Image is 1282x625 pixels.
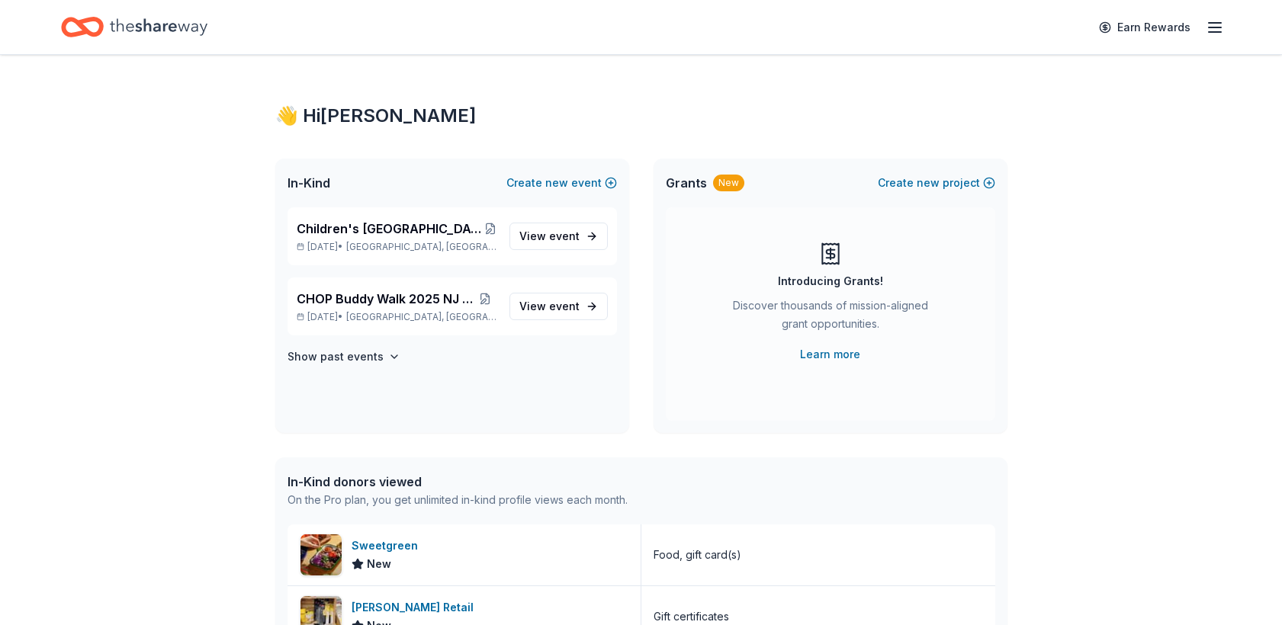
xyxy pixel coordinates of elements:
[549,300,580,312] span: event
[519,227,580,245] span: View
[346,241,496,253] span: [GEOGRAPHIC_DATA], [GEOGRAPHIC_DATA]
[713,175,744,191] div: New
[300,534,342,575] img: Image for Sweetgreen
[297,311,497,323] p: [DATE] •
[509,223,608,250] a: View event
[288,174,330,192] span: In-Kind
[727,296,934,339] div: Discover thousands of mission-aligned grant opportunities.
[800,345,860,364] a: Learn more
[778,272,883,290] div: Introducing Grants!
[545,174,568,192] span: new
[288,348,400,366] button: Show past events
[61,9,207,45] a: Home
[654,546,741,564] div: Food, gift card(s)
[297,241,497,253] p: [DATE] •
[288,473,628,491] div: In-Kind donors viewed
[346,311,496,323] span: [GEOGRAPHIC_DATA], [GEOGRAPHIC_DATA]
[297,220,484,238] span: Children's [GEOGRAPHIC_DATA] (CHOP) Buddy Walk and Family Fun Day
[288,491,628,509] div: On the Pro plan, you get unlimited in-kind profile views each month.
[506,174,617,192] button: Createnewevent
[352,598,480,617] div: [PERSON_NAME] Retail
[1090,14,1200,41] a: Earn Rewards
[275,104,1007,128] div: 👋 Hi [PERSON_NAME]
[917,174,940,192] span: new
[509,293,608,320] a: View event
[878,174,995,192] button: Createnewproject
[297,290,474,308] span: CHOP Buddy Walk 2025 NJ Donations
[352,537,424,555] div: Sweetgreen
[519,297,580,316] span: View
[367,555,391,573] span: New
[549,229,580,242] span: event
[666,174,707,192] span: Grants
[288,348,384,366] h4: Show past events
